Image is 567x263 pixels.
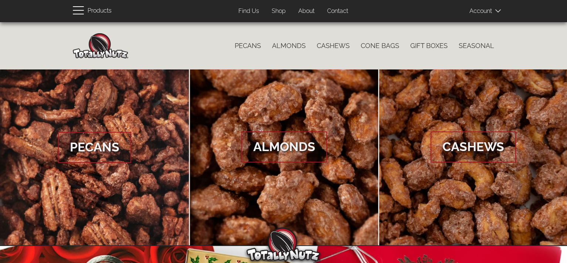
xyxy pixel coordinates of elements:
a: Pecans [229,38,266,54]
img: Home [73,33,128,58]
a: Find Us [233,4,265,18]
a: Shop [266,4,291,18]
span: Cashews [431,131,516,163]
a: Almonds [266,38,311,54]
span: Pecans [58,132,131,163]
a: Almonds [190,69,378,246]
a: Gift Boxes [405,38,453,54]
a: Cone Bags [355,38,405,54]
a: Contact [322,4,354,18]
a: Cashews [311,38,355,54]
span: Products [88,6,112,16]
span: Almonds [241,131,327,163]
img: Totally Nutz Logo [247,228,320,261]
a: Seasonal [453,38,500,54]
a: About [293,4,320,18]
